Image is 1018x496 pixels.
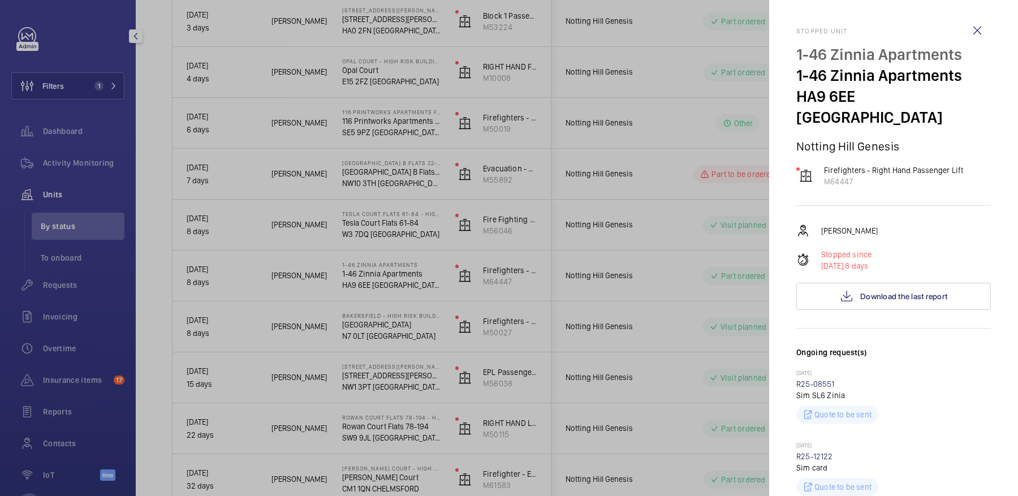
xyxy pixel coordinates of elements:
p: 8 days [821,260,872,271]
p: Sim SL6 Zinia [796,390,991,401]
p: Stopped since [821,249,872,260]
span: Download the last report [860,292,947,301]
p: [PERSON_NAME] [821,225,878,236]
p: 1-46 Zinnia Apartments [796,44,991,65]
p: [DATE] [796,369,991,378]
p: Quote to be sent [814,409,872,420]
a: R25-08551 [796,379,835,389]
button: Download the last report [796,283,991,310]
p: Sim card [796,462,991,473]
p: HA9 6EE [GEOGRAPHIC_DATA] [796,86,991,128]
a: R25-12122 [796,452,833,461]
p: Quote to be sent [814,481,872,493]
p: M64447 [824,176,963,187]
span: [DATE], [821,261,845,270]
p: Notting Hill Genesis [796,139,991,153]
h3: Ongoing request(s) [796,347,991,369]
p: [DATE] [796,442,991,451]
img: elevator.svg [799,169,813,183]
h2: Stopped unit [796,27,991,35]
p: 1-46 Zinnia Apartments [796,65,991,86]
p: Firefighters - Right Hand Passenger Lift [824,165,963,176]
